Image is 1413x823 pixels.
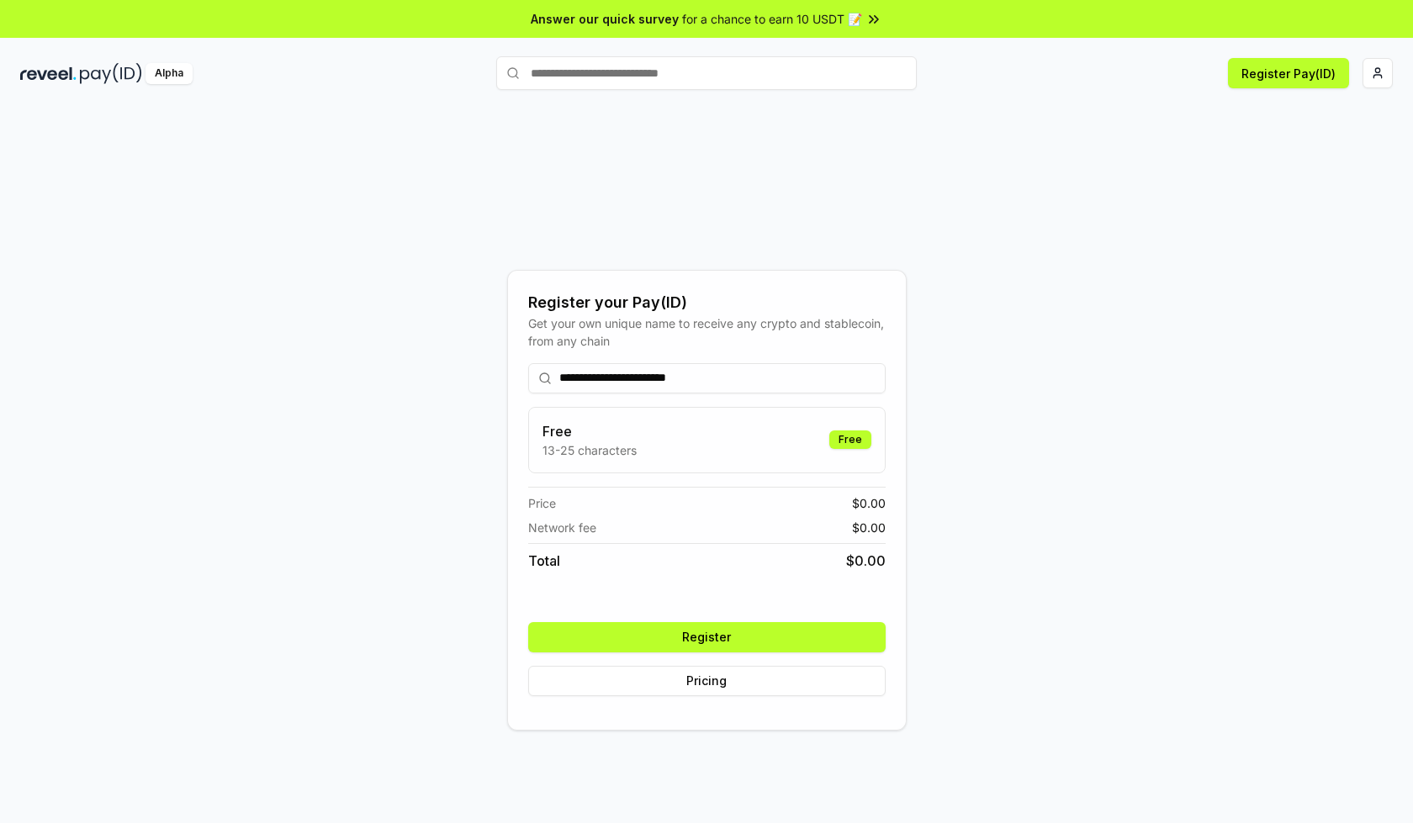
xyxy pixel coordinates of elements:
div: Alpha [146,63,193,84]
span: $ 0.00 [846,551,886,571]
div: Get your own unique name to receive any crypto and stablecoin, from any chain [528,314,886,350]
div: Register your Pay(ID) [528,291,886,314]
img: pay_id [80,63,142,84]
span: Price [528,494,556,512]
img: reveel_dark [20,63,77,84]
h3: Free [542,421,637,441]
span: $ 0.00 [852,519,886,536]
button: Register Pay(ID) [1228,58,1349,88]
span: for a chance to earn 10 USDT 📝 [682,10,862,28]
p: 13-25 characters [542,441,637,459]
button: Pricing [528,666,886,696]
div: Free [829,430,871,449]
span: Network fee [528,519,596,536]
span: Total [528,551,560,571]
button: Register [528,622,886,652]
span: $ 0.00 [852,494,886,512]
span: Answer our quick survey [531,10,679,28]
